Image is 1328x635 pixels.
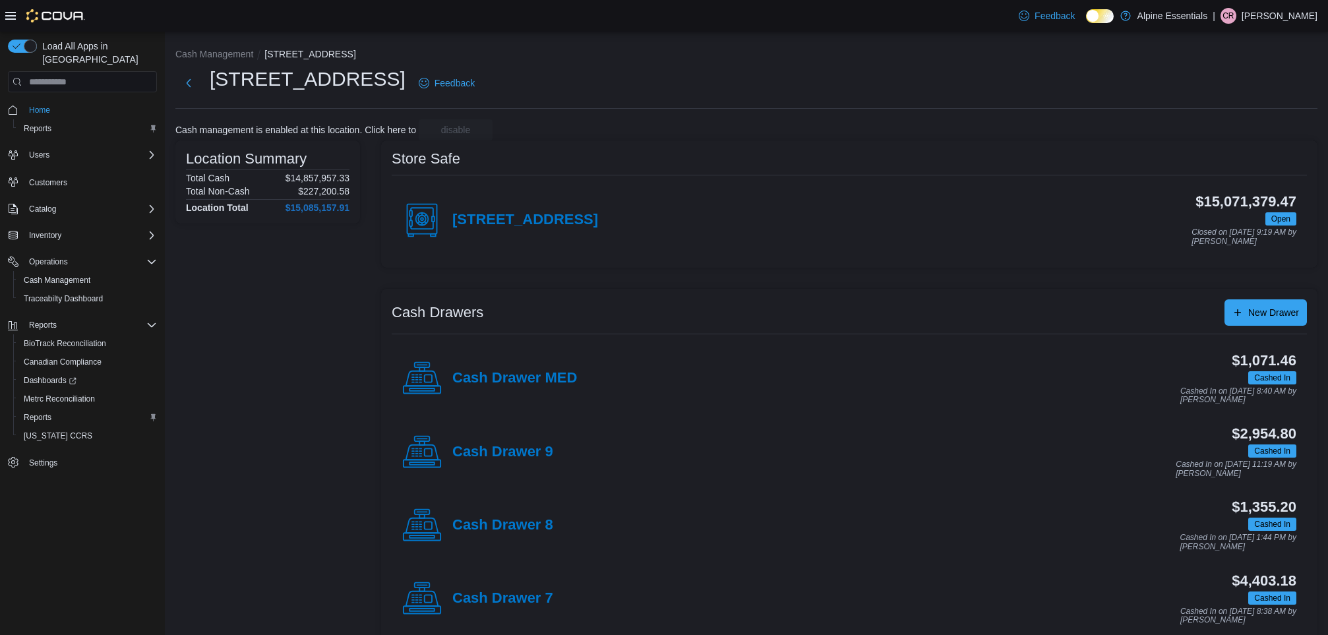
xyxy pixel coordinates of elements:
p: $227,200.58 [298,186,349,197]
span: Operations [24,254,157,270]
button: Metrc Reconciliation [13,390,162,408]
h3: $1,071.46 [1232,353,1296,369]
span: BioTrack Reconciliation [24,338,106,349]
button: [STREET_ADDRESS] [264,49,355,59]
p: Cash management is enabled at this location. Click here to [175,125,416,135]
h3: $15,071,379.47 [1195,194,1296,210]
h4: $15,085,157.91 [286,202,349,213]
span: [US_STATE] CCRS [24,431,92,441]
button: [US_STATE] CCRS [13,427,162,445]
a: Traceabilty Dashboard [18,291,108,307]
span: Dark Mode [1086,23,1087,24]
span: Cashed In [1248,444,1296,458]
h3: $4,403.18 [1232,573,1296,589]
h1: [STREET_ADDRESS] [210,66,406,92]
span: Cashed In [1254,372,1290,384]
button: Traceabilty Dashboard [13,289,162,308]
span: CR [1222,8,1234,24]
h3: Store Safe [392,151,460,167]
h3: Location Summary [186,151,307,167]
button: Canadian Compliance [13,353,162,371]
span: Cashed In [1248,591,1296,605]
a: Feedback [413,70,480,96]
button: Customers [3,172,162,191]
a: Dashboards [18,373,82,388]
button: Inventory [24,227,67,243]
h4: Cash Drawer 8 [452,517,553,534]
span: Reports [24,123,51,134]
button: Operations [3,253,162,271]
h6: Total Non-Cash [186,186,250,197]
p: [PERSON_NAME] [1242,8,1317,24]
button: Reports [3,316,162,334]
a: Cash Management [18,272,96,288]
img: Cova [26,9,85,22]
span: Metrc Reconciliation [18,391,157,407]
h4: Cash Drawer MED [452,370,577,387]
span: Feedback [1035,9,1075,22]
button: Users [3,146,162,164]
p: Alpine Essentials [1137,8,1208,24]
span: Metrc Reconciliation [24,394,95,404]
p: Cashed In on [DATE] 8:40 AM by [PERSON_NAME] [1180,387,1296,405]
a: [US_STATE] CCRS [18,428,98,444]
span: Cash Management [24,275,90,286]
span: Open [1265,212,1296,226]
button: New Drawer [1224,299,1307,326]
button: BioTrack Reconciliation [13,334,162,353]
h4: Cash Drawer 9 [452,444,553,461]
a: Canadian Compliance [18,354,107,370]
button: disable [419,119,493,140]
span: Cashed In [1254,592,1290,604]
h4: [STREET_ADDRESS] [452,212,598,229]
span: Customers [24,173,157,190]
nav: An example of EuiBreadcrumbs [175,47,1317,63]
span: Cashed In [1248,371,1296,384]
a: Home [24,102,55,118]
span: Cash Management [18,272,157,288]
h4: Cash Drawer 7 [452,590,553,607]
span: Dashboards [24,375,76,386]
span: Traceabilty Dashboard [24,293,103,304]
button: Users [24,147,55,163]
span: Reports [24,412,51,423]
h3: $2,954.80 [1232,426,1296,442]
span: Reports [29,320,57,330]
h6: Total Cash [186,173,229,183]
span: Load All Apps in [GEOGRAPHIC_DATA] [37,40,157,66]
span: Reports [24,317,157,333]
span: Feedback [435,76,475,90]
span: BioTrack Reconciliation [18,336,157,351]
button: Reports [24,317,62,333]
button: Inventory [3,226,162,245]
h4: Location Total [186,202,249,213]
button: Operations [24,254,73,270]
span: Catalog [29,204,56,214]
span: Users [24,147,157,163]
p: Closed on [DATE] 9:19 AM by [PERSON_NAME] [1192,228,1296,246]
button: Catalog [24,201,61,217]
span: Users [29,150,49,160]
button: Reports [13,119,162,138]
button: Cash Management [175,49,253,59]
p: Cashed In on [DATE] 1:44 PM by [PERSON_NAME] [1180,533,1296,551]
span: Inventory [29,230,61,241]
span: Cashed In [1254,445,1290,457]
span: Settings [24,454,157,471]
a: Feedback [1013,3,1080,29]
p: $14,857,957.33 [286,173,349,183]
input: Dark Mode [1086,9,1114,23]
button: Reports [13,408,162,427]
span: Open [1271,213,1290,225]
span: Reports [18,409,157,425]
span: Canadian Compliance [18,354,157,370]
span: Cashed In [1254,518,1290,530]
h3: Cash Drawers [392,305,483,320]
a: Dashboards [13,371,162,390]
div: Carter Roberts [1221,8,1236,24]
span: Settings [29,458,57,468]
a: Reports [18,121,57,136]
p: | [1213,8,1215,24]
span: Cashed In [1248,518,1296,531]
p: Cashed In on [DATE] 11:19 AM by [PERSON_NAME] [1176,460,1296,478]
